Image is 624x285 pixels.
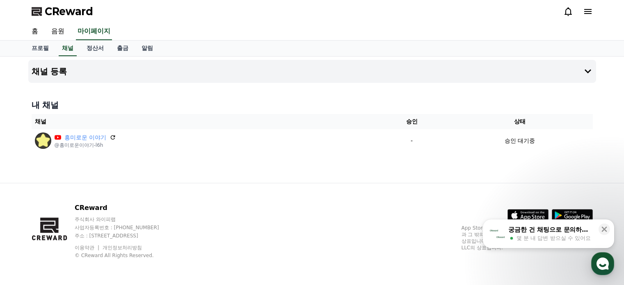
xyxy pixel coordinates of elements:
img: 흥미로운 이야기 [35,132,51,149]
a: 이용약관 [75,245,101,251]
p: 주식회사 와이피랩 [75,216,175,223]
a: 출금 [110,41,135,56]
a: 음원 [45,23,71,40]
p: 승인 대기중 [505,137,535,145]
th: 채널 [32,114,377,129]
p: App Store, iCloud, iCloud Drive 및 iTunes Store는 미국과 그 밖의 나라 및 지역에서 등록된 Apple Inc.의 서비스 상표입니다. Goo... [462,225,593,251]
p: @흥미로운이야기-l6h [55,142,116,148]
p: 사업자등록번호 : [PHONE_NUMBER] [75,224,175,231]
a: 흥미로운 이야기 [64,133,106,142]
a: 알림 [135,41,160,56]
span: CReward [45,5,93,18]
a: 채널 [59,41,77,56]
a: 홈 [25,23,45,40]
th: 승인 [376,114,447,129]
a: 정산서 [80,41,110,56]
h4: 내 채널 [32,99,593,111]
p: - [379,137,444,145]
p: CReward [75,203,175,213]
a: 개인정보처리방침 [103,245,142,251]
a: 프로필 [25,41,55,56]
a: CReward [32,5,93,18]
th: 상태 [447,114,593,129]
a: 마이페이지 [76,23,112,40]
p: 주소 : [STREET_ADDRESS] [75,233,175,239]
button: 채널 등록 [28,60,596,83]
p: © CReward All Rights Reserved. [75,252,175,259]
h4: 채널 등록 [32,67,67,76]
